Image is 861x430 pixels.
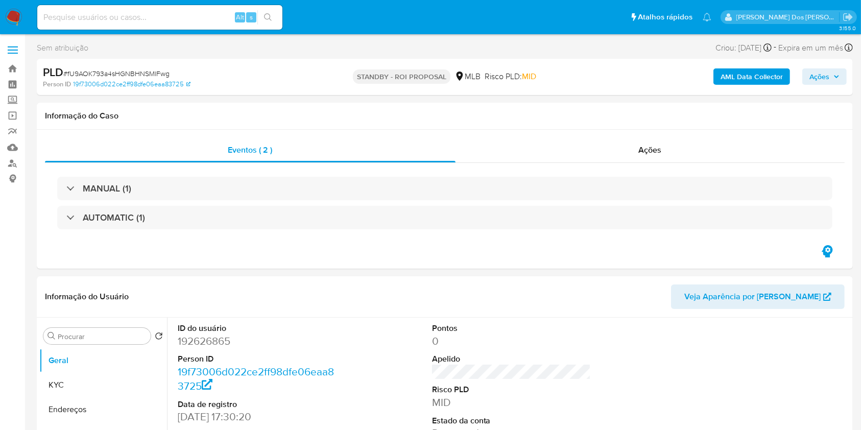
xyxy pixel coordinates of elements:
button: AML Data Collector [713,68,790,85]
span: Atalhos rápidos [638,12,692,22]
dt: Person ID [178,353,337,365]
button: Endereços [39,397,167,422]
b: Person ID [43,80,71,89]
button: search-icon [257,10,278,25]
b: AML Data Collector [721,68,783,85]
span: Veja Aparência por [PERSON_NAME] [684,284,821,309]
dd: 0 [432,334,591,348]
a: Sair [843,12,853,22]
b: PLD [43,64,63,80]
p: priscilla.barbante@mercadopago.com.br [736,12,840,22]
div: Criou: [DATE] [715,41,772,55]
span: Expira em um mês [778,42,843,54]
span: s [250,12,253,22]
button: Retornar ao pedido padrão [155,332,163,343]
input: Pesquise usuários ou casos... [37,11,282,24]
span: Ações [639,144,662,156]
dt: Risco PLD [432,384,591,395]
button: Procurar [47,332,56,340]
a: 19f73006d022ce2ff98dfe06eaa83725 [73,80,190,89]
h3: AUTOMATIC (1) [83,212,145,223]
p: STANDBY - ROI PROPOSAL [353,69,450,84]
h3: MANUAL (1) [83,183,131,194]
span: - [774,41,776,55]
span: Alt [236,12,244,22]
dt: Apelido [432,353,591,365]
button: KYC [39,373,167,397]
h1: Informação do Caso [45,111,845,121]
a: 19f73006d022ce2ff98dfe06eaa83725 [178,364,334,393]
span: Risco PLD: [485,71,536,82]
div: MLB [455,71,481,82]
span: Sem atribuição [37,42,88,54]
span: Ações [809,68,829,85]
span: Eventos ( 2 ) [228,144,273,156]
span: MID [522,70,536,82]
dt: ID do usuário [178,323,337,334]
a: Notificações [703,13,711,21]
dd: 192626865 [178,334,337,348]
h1: Informação do Usuário [45,292,129,302]
dt: Pontos [432,323,591,334]
button: Ações [802,68,847,85]
span: # fU9AOK793a4sHGNBHNSMlFwg [63,68,170,79]
div: MANUAL (1) [57,177,832,200]
dt: Estado da conta [432,415,591,426]
dd: [DATE] 17:30:20 [178,410,337,424]
dd: MID [432,395,591,410]
input: Procurar [58,332,147,341]
button: Veja Aparência por [PERSON_NAME] [671,284,845,309]
button: Geral [39,348,167,373]
div: AUTOMATIC (1) [57,206,832,229]
dt: Data de registro [178,399,337,410]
